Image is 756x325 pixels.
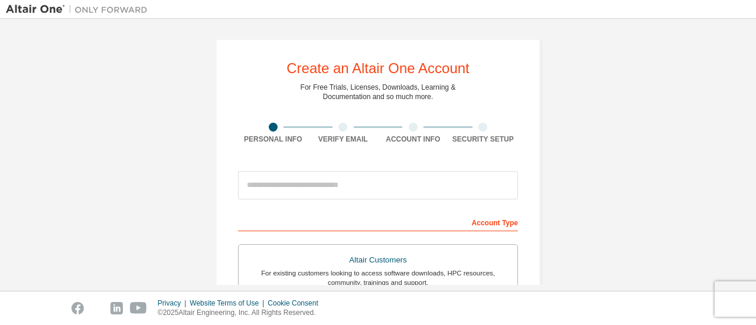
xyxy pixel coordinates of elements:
[308,134,379,144] div: Verify Email
[190,298,268,308] div: Website Terms of Use
[246,268,510,287] div: For existing customers looking to access software downloads, HPC resources, community, trainings ...
[110,302,123,314] img: linkedin.svg
[448,134,519,144] div: Security Setup
[268,298,325,308] div: Cookie Consent
[378,134,448,144] div: Account Info
[130,302,147,314] img: youtube.svg
[71,302,84,314] img: facebook.svg
[158,298,190,308] div: Privacy
[6,4,154,15] img: Altair One
[286,61,470,75] div: Create an Altair One Account
[301,83,456,101] div: For Free Trials, Licenses, Downloads, Learning & Documentation and so much more.
[158,308,325,318] p: © 2025 Altair Engineering, Inc. All Rights Reserved.
[238,134,308,144] div: Personal Info
[238,212,518,231] div: Account Type
[246,252,510,268] div: Altair Customers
